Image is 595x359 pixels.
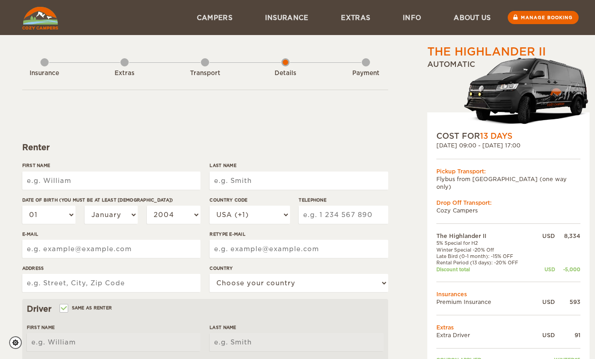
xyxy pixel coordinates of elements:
input: e.g. Smith [210,172,388,190]
input: Same as renter [60,306,66,312]
td: Winter Special -20% Off [436,247,535,253]
div: USD [535,232,555,240]
div: 593 [555,298,580,306]
td: Insurances [436,290,580,298]
div: USD [535,298,555,306]
label: Last Name [210,324,383,331]
td: Extra Driver [436,331,535,339]
label: Last Name [210,162,388,169]
div: Extras [100,69,150,78]
div: Drop Off Transport: [436,199,580,207]
td: 5% Special for H2 [436,240,535,246]
label: Country [210,265,388,272]
div: Pickup Transport: [436,167,580,175]
td: Rental Period (13 days): -20% OFF [436,259,535,266]
td: Premium Insurance [436,298,535,306]
img: Cozy Campers [22,7,58,30]
div: Transport [180,69,230,78]
div: [DATE] 09:00 - [DATE] 17:00 [436,142,580,149]
td: Late Bird (0-1 month): -15% OFF [436,253,535,259]
td: Cozy Campers [436,207,580,214]
div: Driver [27,303,384,314]
label: Date of birth (You must be at least [DEMOGRAPHIC_DATA]) [22,197,200,203]
td: Flybus from [GEOGRAPHIC_DATA] (one way only) [436,175,580,191]
div: Payment [341,69,391,78]
label: E-mail [22,231,200,238]
input: e.g. William [27,333,200,351]
a: Cookie settings [9,336,28,349]
div: COST FOR [436,131,580,142]
input: e.g. William [22,172,200,190]
div: USD [535,266,555,273]
td: Discount total [436,266,535,273]
label: First Name [22,162,200,169]
label: Address [22,265,200,272]
img: stor-langur-223.png [464,52,590,131]
label: Telephone [299,197,388,203]
input: e.g. 1 234 567 890 [299,206,388,224]
a: Manage booking [508,11,579,24]
label: Same as renter [60,303,112,312]
label: Country Code [210,197,290,203]
div: Automatic [427,60,590,131]
input: e.g. example@example.com [210,240,388,258]
input: e.g. Smith [210,333,383,351]
div: Renter [22,142,388,153]
label: Retype E-mail [210,231,388,238]
input: e.g. Street, City, Zip Code [22,274,200,292]
td: Extras [436,324,580,331]
label: First Name [27,324,200,331]
span: 13 Days [480,131,512,141]
div: 8,334 [555,232,580,240]
div: 91 [555,331,580,339]
div: Details [260,69,310,78]
div: USD [535,331,555,339]
td: The Highlander II [436,232,535,240]
div: The Highlander II [427,44,546,60]
input: e.g. example@example.com [22,240,200,258]
div: Insurance [20,69,70,78]
div: -5,000 [555,266,580,273]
